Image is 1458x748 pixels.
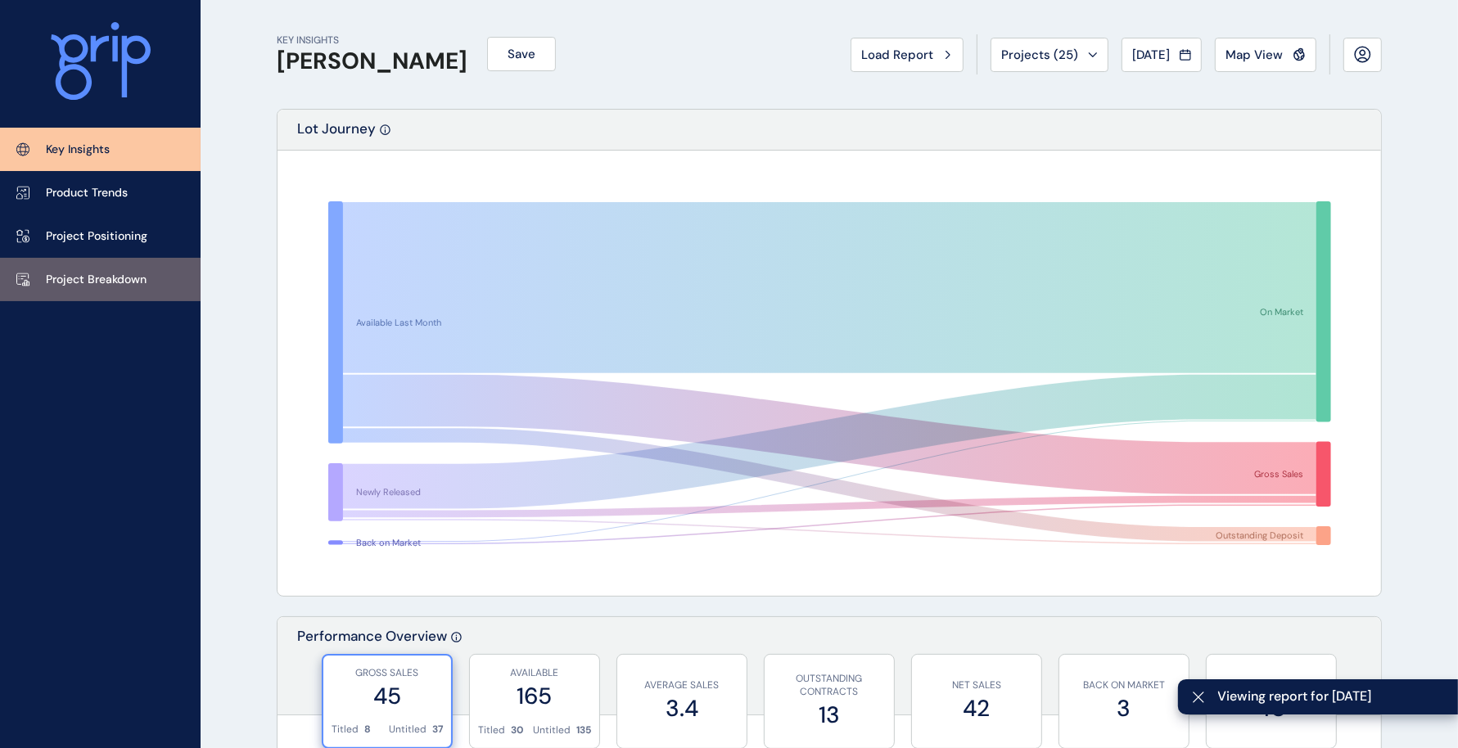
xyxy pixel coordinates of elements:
p: BACK ON MARKET [1068,678,1180,692]
p: 37 [432,723,443,737]
button: [DATE] [1122,38,1202,72]
p: 30 [511,723,523,737]
button: Projects (25) [991,38,1108,72]
span: Save [508,46,535,62]
p: Untitled [533,723,571,737]
p: 8 [364,723,371,737]
h1: [PERSON_NAME] [277,47,467,75]
p: NET SALES [920,678,1033,692]
span: [DATE] [1132,47,1170,63]
span: Map View [1226,47,1283,63]
p: Titled [332,723,359,737]
p: OUTSTANDING CONTRACTS [773,672,886,700]
label: 165 [478,680,591,712]
label: 42 [920,692,1033,724]
p: Titled [478,723,505,737]
p: Product Trends [46,185,128,201]
button: Save [487,37,556,71]
span: Load Report [861,47,933,63]
label: 13 [773,699,886,731]
button: Load Report [851,38,964,72]
p: AVAILABLE [478,666,591,680]
span: Projects ( 25 ) [1001,47,1078,63]
p: GROSS SALES [332,666,443,680]
p: KEY INSIGHTS [277,34,467,47]
p: Lot Journey [297,119,376,150]
label: 3.4 [625,692,738,724]
p: Project Positioning [46,228,147,245]
span: Viewing report for [DATE] [1218,687,1445,705]
p: AVERAGE SALES [625,678,738,692]
p: Project Breakdown [46,272,147,288]
p: Key Insights [46,142,110,158]
label: 45 [332,680,443,712]
label: 3 [1068,692,1180,724]
p: Untitled [389,723,427,737]
p: NEWLY RELEASED [1215,678,1328,692]
p: Performance Overview [297,627,447,714]
p: 135 [576,723,591,737]
button: Map View [1215,38,1316,72]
